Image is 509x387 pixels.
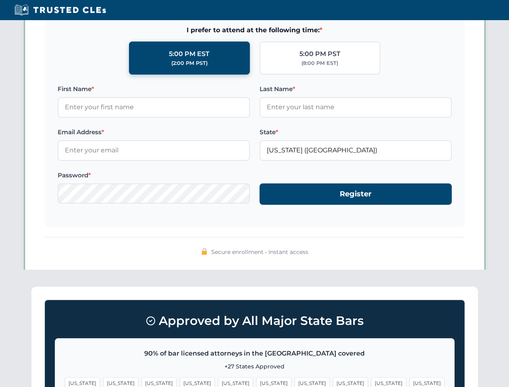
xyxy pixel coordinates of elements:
[201,248,208,255] img: 🔒
[58,97,250,117] input: Enter your first name
[260,183,452,205] button: Register
[58,84,250,94] label: First Name
[55,310,455,332] h3: Approved by All Major State Bars
[260,84,452,94] label: Last Name
[12,4,108,16] img: Trusted CLEs
[58,140,250,160] input: Enter your email
[171,59,208,67] div: (2:00 PM PST)
[58,171,250,180] label: Password
[58,127,250,137] label: Email Address
[301,59,338,67] div: (8:00 PM EST)
[169,49,210,59] div: 5:00 PM EST
[260,140,452,160] input: Florida (FL)
[58,25,452,35] span: I prefer to attend at the following time:
[260,97,452,117] input: Enter your last name
[260,127,452,137] label: State
[65,362,445,371] p: +27 States Approved
[299,49,341,59] div: 5:00 PM PST
[211,248,308,256] span: Secure enrollment • Instant access
[65,348,445,359] p: 90% of bar licensed attorneys in the [GEOGRAPHIC_DATA] covered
